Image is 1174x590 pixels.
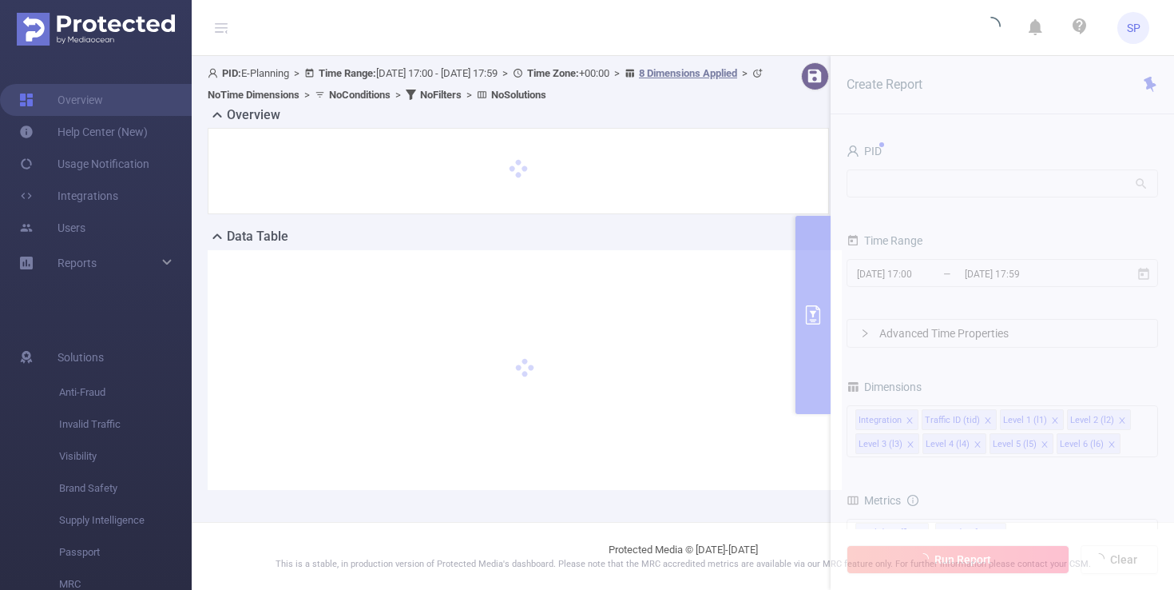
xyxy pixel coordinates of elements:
h2: Overview [227,106,280,125]
span: > [289,67,304,79]
b: No Time Dimensions [208,89,299,101]
span: E-Planning [DATE] 17:00 - [DATE] 17:59 +00:00 [208,67,767,101]
a: Users [19,212,85,244]
b: No Solutions [491,89,546,101]
b: No Filters [420,89,462,101]
span: > [498,67,513,79]
footer: Protected Media © [DATE]-[DATE] [192,522,1174,590]
b: Time Range: [319,67,376,79]
span: > [737,67,752,79]
b: PID: [222,67,241,79]
a: Help Center (New) [19,116,148,148]
a: Reports [58,247,97,279]
span: > [609,67,625,79]
span: Supply Intelligence [59,504,192,536]
a: Integrations [19,180,118,212]
span: Visibility [59,441,192,472]
b: Time Zone: [527,67,579,79]
span: > [462,89,477,101]
span: SP [1127,12,1140,44]
span: Anti-Fraud [59,377,192,409]
span: > [299,89,315,101]
span: Invalid Traffic [59,409,192,441]
a: Overview [19,84,103,116]
i: icon: loading [982,17,1001,39]
span: Brand Safety [59,472,192,504]
img: Protected Media [17,13,175,46]
a: Usage Notification [19,148,149,180]
span: Passport [59,536,192,568]
span: > [391,89,406,101]
b: No Conditions [329,89,391,101]
i: icon: user [208,68,222,78]
h2: Data Table [227,227,288,246]
span: Solutions [58,341,104,373]
u: 8 Dimensions Applied [639,67,737,79]
span: Reports [58,257,97,269]
p: This is a stable, in production version of Protected Media's dashboard. Please note that the MRC ... [232,558,1134,572]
